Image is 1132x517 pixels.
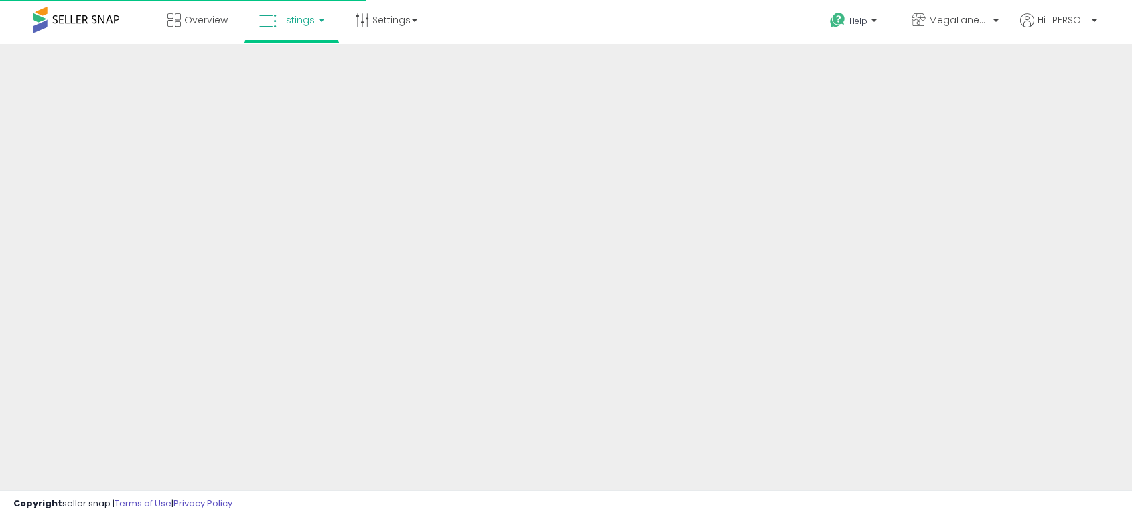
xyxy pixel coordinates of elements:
span: Listings [280,13,315,27]
a: Hi [PERSON_NAME] [1020,13,1097,44]
span: Help [849,15,867,27]
span: Overview [184,13,228,27]
a: Privacy Policy [173,497,232,510]
span: MegaLanes Distribution [929,13,989,27]
div: seller snap | | [13,498,232,510]
a: Terms of Use [115,497,171,510]
span: Hi [PERSON_NAME] [1038,13,1088,27]
strong: Copyright [13,497,62,510]
a: Help [819,2,890,44]
i: Get Help [829,12,846,29]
